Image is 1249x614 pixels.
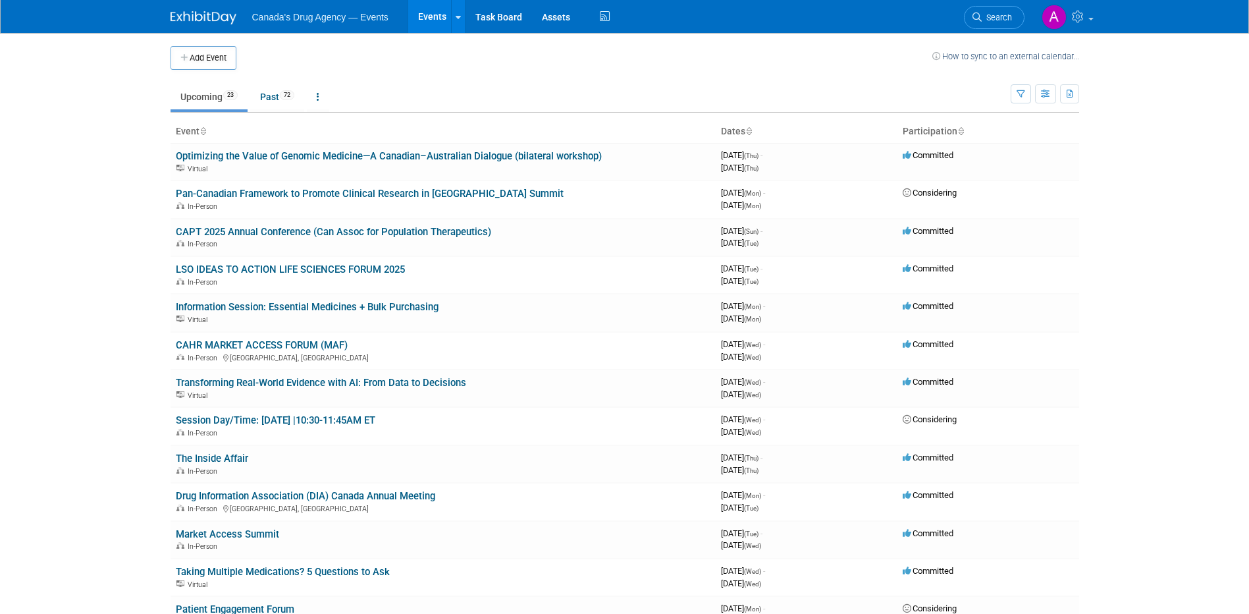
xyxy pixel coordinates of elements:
img: In-Person Event [176,467,184,474]
span: [DATE] [721,414,765,424]
span: (Wed) [744,429,761,436]
img: Virtual Event [176,580,184,587]
span: - [763,603,765,613]
span: [DATE] [721,314,761,323]
a: Upcoming23 [171,84,248,109]
span: Committed [903,226,953,236]
img: Virtual Event [176,316,184,322]
span: (Mon) [744,202,761,209]
span: Virtual [188,391,211,400]
a: CAHR MARKET ACCESS FORUM (MAF) [176,339,348,351]
a: The Inside Affair [176,453,248,464]
span: (Wed) [744,416,761,424]
span: (Wed) [744,341,761,349]
span: (Tue) [744,505,758,512]
span: [DATE] [721,503,758,513]
img: ExhibitDay [171,11,236,24]
span: In-Person [188,467,221,476]
span: [DATE] [721,453,762,462]
span: [DATE] [721,465,758,475]
span: In-Person [188,429,221,437]
span: (Tue) [744,265,758,273]
span: [DATE] [721,226,762,236]
span: (Sun) [744,228,758,235]
span: Search [982,13,1012,22]
span: Virtual [188,316,211,324]
span: [DATE] [721,163,758,173]
img: In-Person Event [176,240,184,246]
span: 23 [223,90,238,100]
span: In-Person [188,354,221,362]
span: In-Person [188,240,221,248]
span: (Wed) [744,568,761,575]
span: In-Person [188,542,221,551]
span: Considering [903,603,957,613]
span: [DATE] [721,301,765,311]
img: In-Person Event [176,542,184,549]
span: Committed [903,150,953,160]
a: Market Access Summit [176,528,279,540]
span: - [760,264,762,273]
th: Participation [897,121,1079,143]
span: [DATE] [721,352,761,362]
span: (Thu) [744,165,758,172]
span: (Thu) [744,455,758,462]
a: Information Session: Essential Medicines + Bulk Purchasing [176,301,438,313]
span: Committed [903,528,953,538]
span: [DATE] [721,540,761,550]
div: [GEOGRAPHIC_DATA], [GEOGRAPHIC_DATA] [176,503,710,513]
span: - [760,528,762,538]
a: Taking Multiple Medications? 5 Questions to Ask [176,566,390,578]
a: LSO IDEAS TO ACTION LIFE SCIENCES FORUM 2025 [176,264,405,275]
img: In-Person Event [176,202,184,209]
span: [DATE] [721,427,761,437]
span: Committed [903,264,953,273]
span: (Mon) [744,605,761,613]
th: Dates [716,121,897,143]
span: Committed [903,490,953,500]
span: [DATE] [721,603,765,613]
span: (Mon) [744,190,761,197]
span: (Thu) [744,152,758,159]
a: Sort by Event Name [199,126,206,136]
span: (Wed) [744,580,761,588]
span: [DATE] [721,490,765,500]
span: [DATE] [721,264,762,273]
span: Committed [903,301,953,311]
button: Add Event [171,46,236,70]
img: In-Person Event [176,505,184,511]
span: (Wed) [744,391,761,399]
span: [DATE] [721,339,765,349]
span: Committed [903,566,953,576]
a: Session Day/Time: [DATE] |10:30-11:45AM ET [176,414,375,426]
a: How to sync to an external calendar... [932,51,1079,61]
span: - [763,490,765,500]
span: (Thu) [744,467,758,474]
span: - [763,188,765,198]
span: [DATE] [721,528,762,538]
span: (Tue) [744,530,758,538]
span: - [760,150,762,160]
a: Transforming Real-World Evidence with AI: From Data to Decisions [176,377,466,389]
span: [DATE] [721,377,765,387]
span: Committed [903,377,953,387]
span: 72 [280,90,294,100]
th: Event [171,121,716,143]
a: Drug Information Association (DIA) Canada Annual Meeting [176,490,435,502]
a: Sort by Start Date [745,126,752,136]
span: Committed [903,453,953,462]
img: Virtual Event [176,165,184,171]
img: In-Person Event [176,354,184,360]
span: - [763,377,765,387]
span: [DATE] [721,276,758,286]
span: In-Person [188,278,221,287]
span: [DATE] [721,566,765,576]
span: (Wed) [744,542,761,549]
span: (Wed) [744,379,761,386]
span: In-Person [188,505,221,513]
div: [GEOGRAPHIC_DATA], [GEOGRAPHIC_DATA] [176,352,710,362]
span: (Wed) [744,354,761,361]
span: [DATE] [721,389,761,399]
span: Virtual [188,165,211,173]
span: [DATE] [721,188,765,198]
